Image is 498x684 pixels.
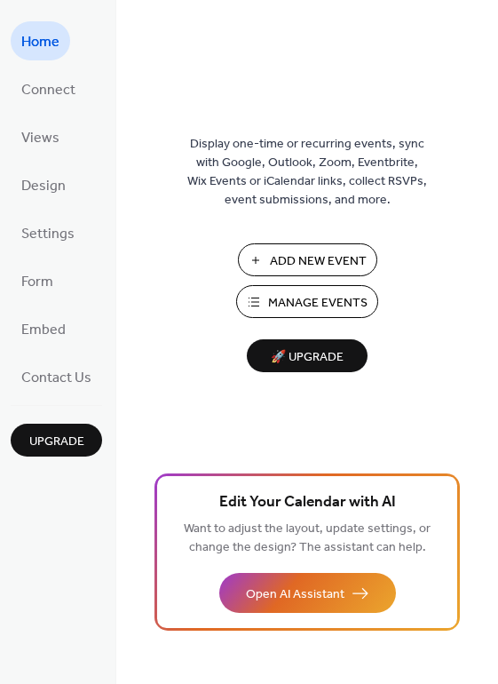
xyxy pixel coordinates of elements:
span: Views [21,124,59,153]
span: Home [21,28,59,57]
button: 🚀 Upgrade [247,339,368,372]
a: Views [11,117,70,156]
span: Form [21,268,53,297]
span: Manage Events [268,294,368,313]
span: Design [21,172,66,201]
span: Settings [21,220,75,249]
span: Connect [21,76,75,105]
a: Connect [11,69,86,108]
span: Upgrade [29,433,84,451]
span: Contact Us [21,364,91,393]
button: Manage Events [236,285,378,318]
a: Embed [11,309,76,348]
a: Contact Us [11,357,102,396]
button: Add New Event [238,243,377,276]
span: Edit Your Calendar with AI [219,490,396,515]
a: Home [11,21,70,60]
a: Form [11,261,64,300]
span: Add New Event [270,252,367,271]
a: Settings [11,213,85,252]
span: Want to adjust the layout, update settings, or change the design? The assistant can help. [184,517,431,560]
a: Design [11,165,76,204]
button: Open AI Assistant [219,573,396,613]
button: Upgrade [11,424,102,457]
span: Display one-time or recurring events, sync with Google, Outlook, Zoom, Eventbrite, Wix Events or ... [187,135,427,210]
span: 🚀 Upgrade [257,346,357,370]
span: Open AI Assistant [246,585,344,604]
span: Embed [21,316,66,345]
